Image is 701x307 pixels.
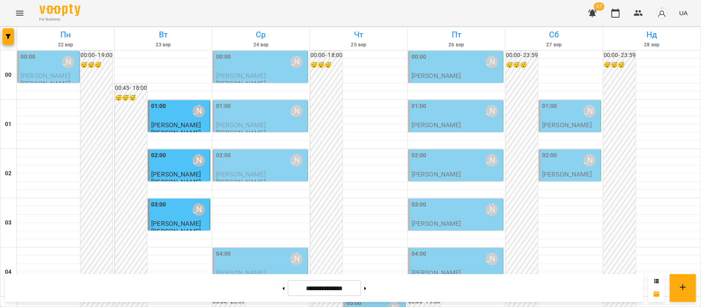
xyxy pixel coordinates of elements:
div: Попроцька Ольга [62,56,74,68]
p: [PERSON_NAME] [151,179,201,186]
label: 00:00 [216,53,231,62]
h6: 😴😴😴 [115,94,147,103]
h6: 26 вер [409,41,504,49]
div: Попроцька Ольга [290,105,303,117]
div: Попроцька Ольга [486,56,498,68]
span: [PERSON_NAME] [151,220,201,227]
span: [PERSON_NAME] [216,121,266,129]
h6: Пн [18,28,113,41]
button: Menu [10,3,30,23]
p: [PERSON_NAME] [151,129,201,136]
h6: 😴😴😴 [80,61,113,70]
p: [PERSON_NAME] [542,171,592,178]
div: Попроцька Ольга [193,154,205,167]
span: For Business [39,17,80,22]
h6: 00:00 - 23:59 [604,51,636,60]
h6: 00:00 - 23:59 [506,51,538,60]
p: [PERSON_NAME] [21,80,70,87]
h6: 24 вер [214,41,308,49]
div: Попроцька Ольга [290,154,303,167]
p: [PERSON_NAME] [216,80,266,87]
div: Попроцька Ольга [584,154,596,167]
h6: Пт [409,28,504,41]
h6: 00:00 - 19:00 [80,51,113,60]
h6: 00:00 - 18:00 [310,51,342,60]
div: Попроцька Ольга [486,204,498,216]
div: Попроцька Ольга [193,105,205,117]
div: Попроцька Ольга [486,154,498,167]
div: Попроцька Ольга [290,56,303,68]
label: 03:00 [151,200,166,209]
p: [PERSON_NAME] [411,72,461,79]
h6: 23 вер [116,41,211,49]
label: 04:00 [411,250,427,259]
span: UA [679,9,688,17]
h6: 00:45 - 18:00 [115,84,147,93]
p: [PERSON_NAME] [151,228,201,235]
h6: 04 [5,268,11,277]
label: 01:00 [151,102,166,111]
label: 01:00 [411,102,427,111]
label: 03:00 [411,200,427,209]
div: Попроцька Ольга [486,253,498,265]
span: 67 [594,2,604,11]
label: 02:00 [411,151,427,160]
label: 02:00 [216,151,231,160]
p: [PERSON_NAME] [542,121,592,128]
div: Попроцька Ольга [193,204,205,216]
h6: 27 вер [507,41,602,49]
h6: Сб [507,28,602,41]
label: 02:00 [542,151,557,160]
span: [PERSON_NAME] [216,170,266,178]
label: 04:00 [216,250,231,259]
h6: 02 [5,169,11,178]
label: 01:00 [542,102,557,111]
p: [PERSON_NAME] [411,121,461,128]
h6: 😴😴😴 [310,61,342,70]
span: [PERSON_NAME] [151,170,201,178]
label: 02:00 [151,151,166,160]
div: Попроцька Ольга [486,105,498,117]
img: avatar_s.png [656,7,668,19]
h6: 00 [5,71,11,80]
label: 00:00 [411,53,427,62]
p: [PERSON_NAME] [411,220,461,227]
h6: 😴😴😴 [506,61,538,70]
h6: Вт [116,28,211,41]
span: [PERSON_NAME] [151,121,201,129]
button: UA [676,5,691,21]
span: [PERSON_NAME] [21,72,70,80]
h6: 25 вер [311,41,406,49]
h6: Чт [311,28,406,41]
h6: 03 [5,218,11,227]
div: Попроцька Ольга [584,105,596,117]
img: Voopty Logo [39,4,80,16]
h6: 28 вер [604,41,699,49]
div: Попроцька Ольга [290,253,303,265]
h6: Ср [214,28,308,41]
label: 00:00 [21,53,36,62]
span: [PERSON_NAME] [216,72,266,80]
h6: 22 вер [18,41,113,49]
h6: 😴😴😴 [604,61,636,70]
label: 01:00 [216,102,231,111]
h6: Нд [604,28,699,41]
p: [PERSON_NAME] [216,179,266,186]
p: [PERSON_NAME] [216,129,266,136]
h6: 01 [5,120,11,129]
p: [PERSON_NAME] [411,171,461,178]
